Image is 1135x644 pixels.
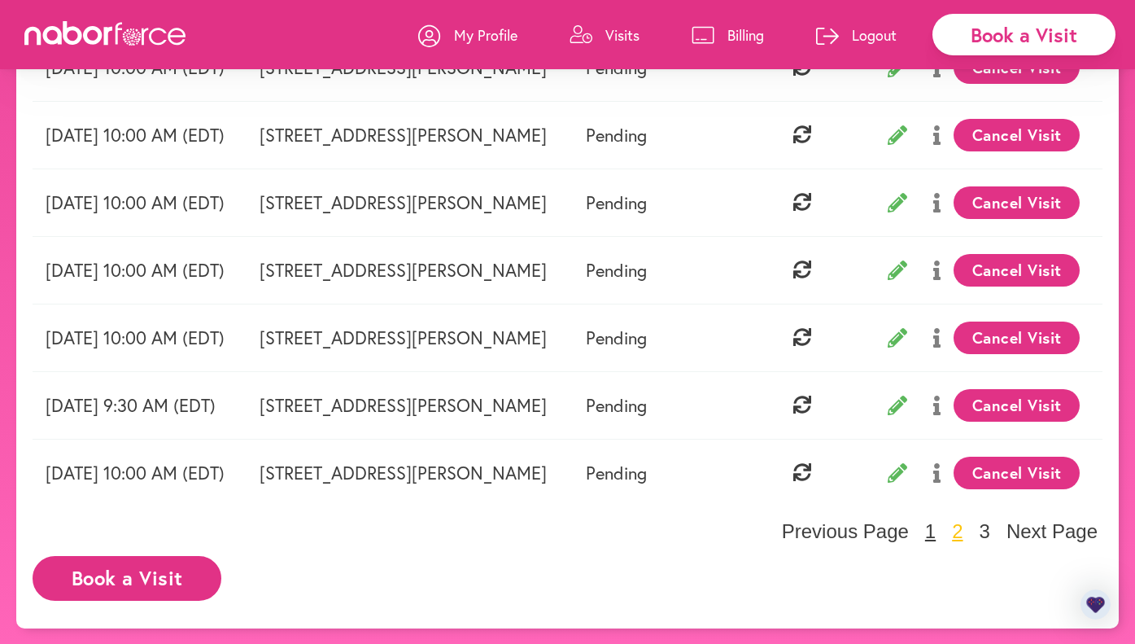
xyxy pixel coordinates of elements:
[954,186,1080,219] button: Cancel Visit
[33,169,247,236] td: [DATE] 10:00 AM (EDT)
[247,371,573,439] td: [STREET_ADDRESS][PERSON_NAME]
[454,25,517,45] p: My Profile
[954,457,1080,489] button: Cancel Visit
[692,11,764,59] a: Billing
[573,371,743,439] td: Pending
[247,101,573,169] td: [STREET_ADDRESS][PERSON_NAME]
[605,25,640,45] p: Visits
[33,556,221,601] button: Book a Visit
[727,25,764,45] p: Billing
[418,11,517,59] a: My Profile
[247,304,573,371] td: [STREET_ADDRESS][PERSON_NAME]
[920,519,941,544] button: 1
[33,236,247,304] td: [DATE] 10:00 AM (EDT)
[33,371,247,439] td: [DATE] 9:30 AM (EDT)
[247,169,573,236] td: [STREET_ADDRESS][PERSON_NAME]
[932,14,1115,55] div: Book a Visit
[777,519,914,544] button: Previous Page
[852,25,897,45] p: Logout
[954,119,1080,151] button: Cancel Visit
[33,101,247,169] td: [DATE] 10:00 AM (EDT)
[573,236,743,304] td: Pending
[33,304,247,371] td: [DATE] 10:00 AM (EDT)
[975,519,995,544] button: 3
[1002,519,1102,544] button: Next Page
[573,169,743,236] td: Pending
[954,254,1080,287] button: Cancel Visit
[247,439,573,506] td: [STREET_ADDRESS][PERSON_NAME]
[573,439,743,506] td: Pending
[573,304,743,371] td: Pending
[954,389,1080,422] button: Cancel Visit
[947,519,967,544] button: 2
[33,568,221,584] a: Book a Visit
[816,11,897,59] a: Logout
[33,439,247,506] td: [DATE] 10:00 AM (EDT)
[954,322,1080,354] button: Cancel Visit
[570,11,640,59] a: Visits
[247,236,573,304] td: [STREET_ADDRESS][PERSON_NAME]
[573,101,743,169] td: Pending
